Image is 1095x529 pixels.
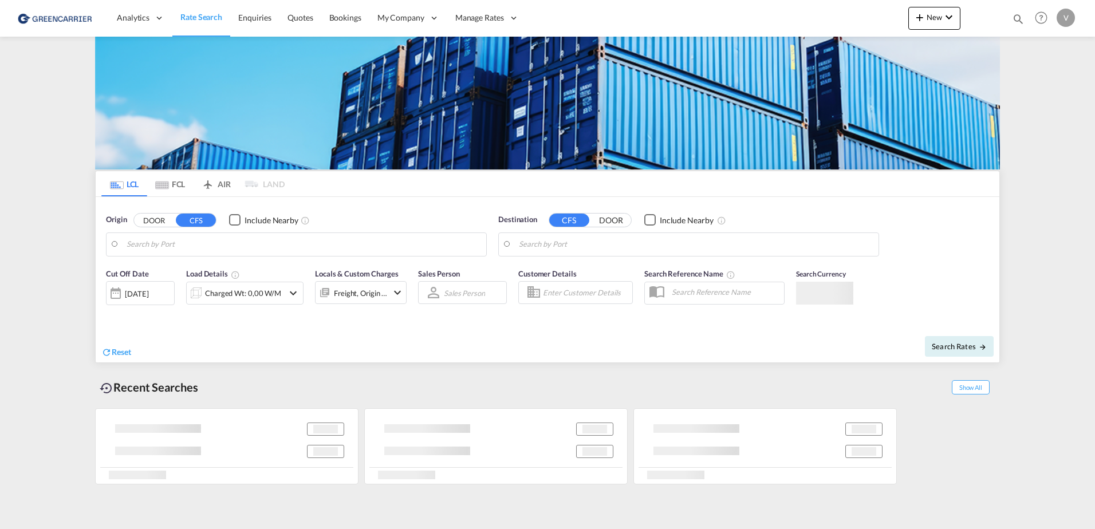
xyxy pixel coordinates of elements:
span: Search Currency [796,270,846,278]
span: Show All [952,380,990,394]
span: Sales Person [418,269,460,278]
div: Help [1031,8,1057,29]
md-checkbox: Checkbox No Ink [229,214,298,226]
div: [DATE] [106,281,175,305]
div: Include Nearby [660,215,714,226]
div: Recent Searches [95,374,203,400]
span: Manage Rates [455,12,504,23]
md-icon: icon-airplane [201,177,215,186]
md-icon: Your search will be saved by the below given name [726,270,735,279]
md-tab-item: FCL [147,171,193,196]
span: Bookings [329,13,361,22]
md-icon: icon-backup-restore [100,381,113,395]
div: Charged Wt: 0,00 W/M [205,285,281,301]
span: Reset [112,347,131,357]
div: Origin DOOR CFS Checkbox No InkUnchecked: Ignores neighbouring ports when fetching rates.Checked ... [96,197,999,362]
span: My Company [377,12,424,23]
input: Search Reference Name [666,283,784,301]
div: V [1057,9,1075,27]
span: Search Rates [932,342,987,351]
md-icon: icon-chevron-down [286,286,300,300]
span: Search Reference Name [644,269,735,278]
button: DOOR [134,214,174,227]
md-icon: icon-magnify [1012,13,1025,25]
div: [DATE] [125,289,148,299]
div: icon-magnify [1012,13,1025,30]
button: CFS [549,214,589,227]
div: Charged Wt: 0,00 W/Micon-chevron-down [186,282,304,305]
button: icon-plus 400-fgNewicon-chevron-down [908,7,960,30]
md-checkbox: Checkbox No Ink [644,214,714,226]
md-tab-item: LCL [101,171,147,196]
md-icon: Unchecked: Ignores neighbouring ports when fetching rates.Checked : Includes neighbouring ports w... [717,216,726,225]
button: CFS [176,214,216,227]
input: Search by Port [519,236,873,253]
span: Analytics [117,12,149,23]
input: Search by Port [127,236,480,253]
button: Search Ratesicon-arrow-right [925,336,994,357]
md-icon: icon-chevron-down [391,286,404,299]
md-icon: icon-arrow-right [979,343,987,351]
div: Freight Origin Destination [334,285,388,301]
span: Destination [498,214,537,226]
md-icon: icon-plus 400-fg [913,10,927,24]
div: icon-refreshReset [101,346,131,359]
span: Enquiries [238,13,271,22]
span: Locals & Custom Charges [315,269,399,278]
md-datepicker: Select [106,304,115,319]
md-tab-item: AIR [193,171,239,196]
span: Rate Search [180,12,222,22]
span: Customer Details [518,269,576,278]
span: Origin [106,214,127,226]
img: GreenCarrierFCL_LCL.png [95,37,1000,169]
md-icon: Chargeable Weight [231,270,240,279]
input: Enter Customer Details [543,284,629,301]
md-icon: icon-refresh [101,347,112,357]
md-icon: Unchecked: Ignores neighbouring ports when fetching rates.Checked : Includes neighbouring ports w... [301,216,310,225]
img: 1378a7308afe11ef83610d9e779c6b34.png [17,5,94,31]
span: New [913,13,956,22]
div: Include Nearby [245,215,298,226]
md-icon: icon-chevron-down [942,10,956,24]
button: DOOR [591,214,631,227]
span: Quotes [287,13,313,22]
span: Help [1031,8,1051,27]
span: Load Details [186,269,240,278]
span: Cut Off Date [106,269,149,278]
div: Freight Origin Destinationicon-chevron-down [315,281,407,304]
md-select: Sales Person [443,285,486,301]
md-pagination-wrapper: Use the left and right arrow keys to navigate between tabs [101,171,285,196]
